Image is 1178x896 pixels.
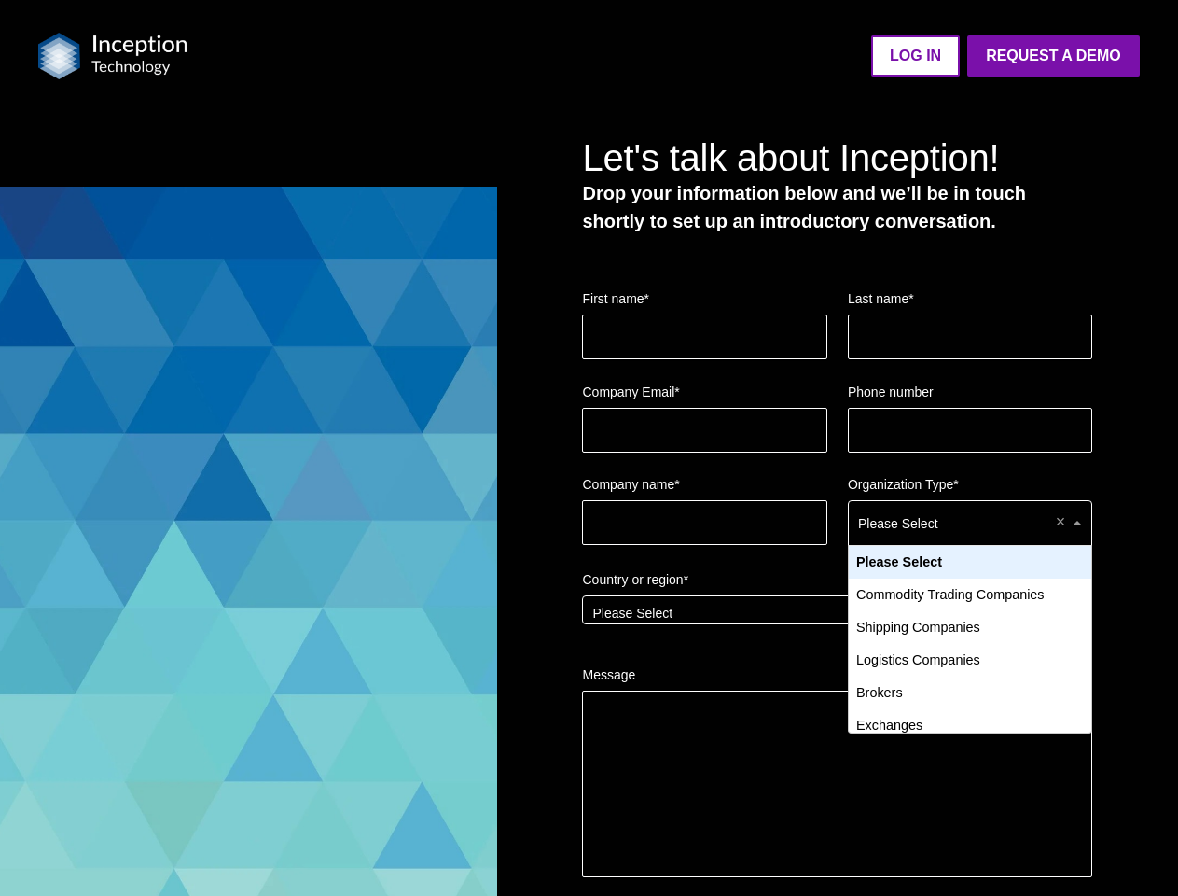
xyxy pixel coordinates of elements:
span: Clear value [1052,501,1068,545]
a: Request a Demo [967,35,1140,77]
span: Organization Type [848,477,953,492]
div: Logistics Companies [849,644,1092,677]
span: Please Select [858,516,938,531]
strong: LOG IN [890,48,941,63]
span: Company name [582,477,674,492]
div: Commodity Trading Companies [849,579,1092,611]
span: × [1056,513,1066,530]
strong: Request a Demo [986,48,1121,63]
span: First name [582,291,644,306]
span: Phone number [848,385,934,399]
div: Please Select [849,546,1092,579]
div: Shipping Companies [849,611,1092,644]
p: Drop your information below and we’ll be in touch shortly to set up an introductory conversation. [582,179,1092,235]
div: Exchanges [849,709,1092,742]
span: Company Email [582,385,674,399]
span: Country or region [582,572,683,587]
a: LOG IN [871,35,960,77]
span: Last name [848,291,908,306]
span: Please Select [592,606,672,621]
div: Brokers [849,677,1092,709]
div: grid [849,546,1092,733]
span: Message [582,667,635,682]
h2: Let's talk about Inception! [582,136,1092,179]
